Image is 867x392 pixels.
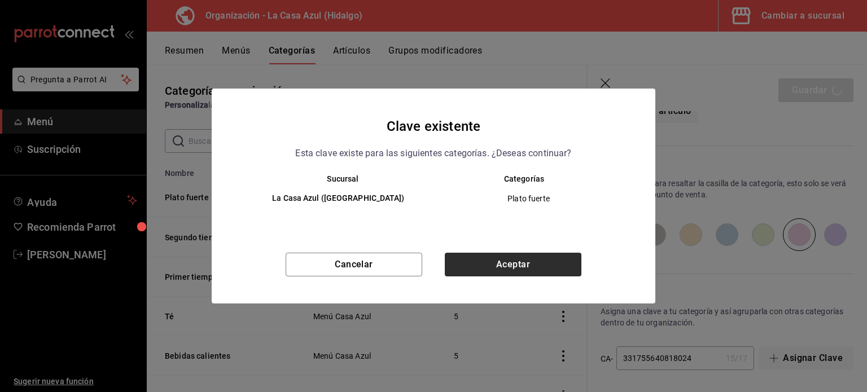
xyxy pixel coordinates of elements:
[445,253,581,276] button: Aceptar
[295,146,571,161] p: Esta clave existe para las siguientes categorías. ¿Deseas continuar?
[286,253,422,276] button: Cancelar
[387,116,480,137] h4: Clave existente
[234,174,433,183] th: Sucursal
[443,193,614,204] span: Plato fuerte
[433,174,633,183] th: Categorías
[252,192,424,205] h6: La Casa Azul ([GEOGRAPHIC_DATA])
